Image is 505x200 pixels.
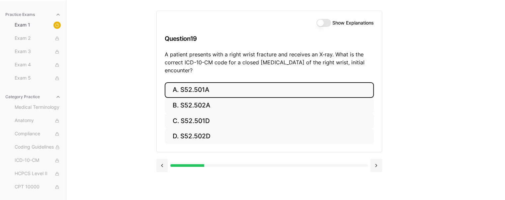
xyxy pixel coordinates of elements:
[165,50,374,74] p: A patient presents with a right wrist fracture and receives an X-ray. What is the correct ICD-10-...
[15,61,61,69] span: Exam 4
[12,182,63,192] button: CPT 10000
[165,29,374,48] h3: Question 19
[3,9,63,20] button: Practice Exams
[165,113,374,129] button: C. S52.501D
[15,117,61,124] span: Anatomy
[15,35,61,42] span: Exam 2
[15,170,61,177] span: HCPCS Level II
[15,157,61,164] span: ICD-10-CM
[12,142,63,153] button: Coding Guidelines
[12,129,63,139] button: Compliance
[15,144,61,151] span: Coding Guidelines
[15,22,61,29] span: Exam 1
[15,75,61,82] span: Exam 5
[12,168,63,179] button: HCPCS Level II
[165,82,374,98] button: A. S52.501A
[15,130,61,138] span: Compliance
[15,48,61,55] span: Exam 3
[15,183,61,191] span: CPT 10000
[12,33,63,44] button: Exam 2
[12,20,63,31] button: Exam 1
[165,129,374,144] button: D. S52.502D
[3,92,63,102] button: Category Practice
[12,102,63,113] button: Medical Terminology
[332,21,374,25] label: Show Explanations
[12,73,63,84] button: Exam 5
[12,60,63,70] button: Exam 4
[12,115,63,126] button: Anatomy
[12,155,63,166] button: ICD-10-CM
[15,104,61,111] span: Medical Terminology
[165,98,374,113] button: B. S52.502A
[12,46,63,57] button: Exam 3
